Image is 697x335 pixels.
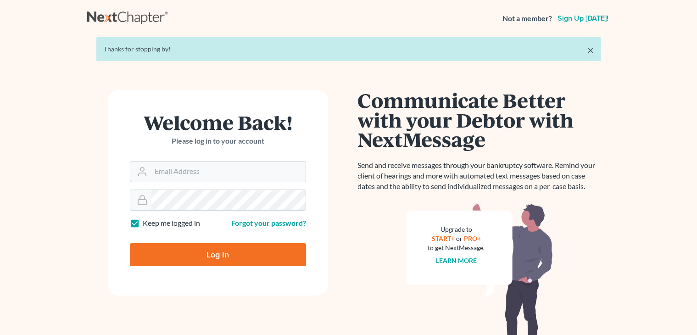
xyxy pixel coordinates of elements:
input: Log In [130,243,306,266]
input: Email Address [151,162,306,182]
span: or [456,234,463,242]
h1: Communicate Better with your Debtor with NextMessage [358,90,601,149]
strong: Not a member? [502,13,552,24]
div: Thanks for stopping by! [104,45,594,54]
p: Please log in to your account [130,136,306,146]
a: Sign up [DATE]! [556,15,610,22]
div: to get NextMessage. [428,243,485,252]
a: PRO+ [464,234,481,242]
a: Forgot your password? [231,218,306,227]
a: START+ [432,234,455,242]
div: Upgrade to [428,225,485,234]
a: Learn more [436,257,477,264]
label: Keep me logged in [143,218,200,229]
a: × [587,45,594,56]
p: Send and receive messages through your bankruptcy software. Remind your client of hearings and mo... [358,160,601,192]
h1: Welcome Back! [130,112,306,132]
